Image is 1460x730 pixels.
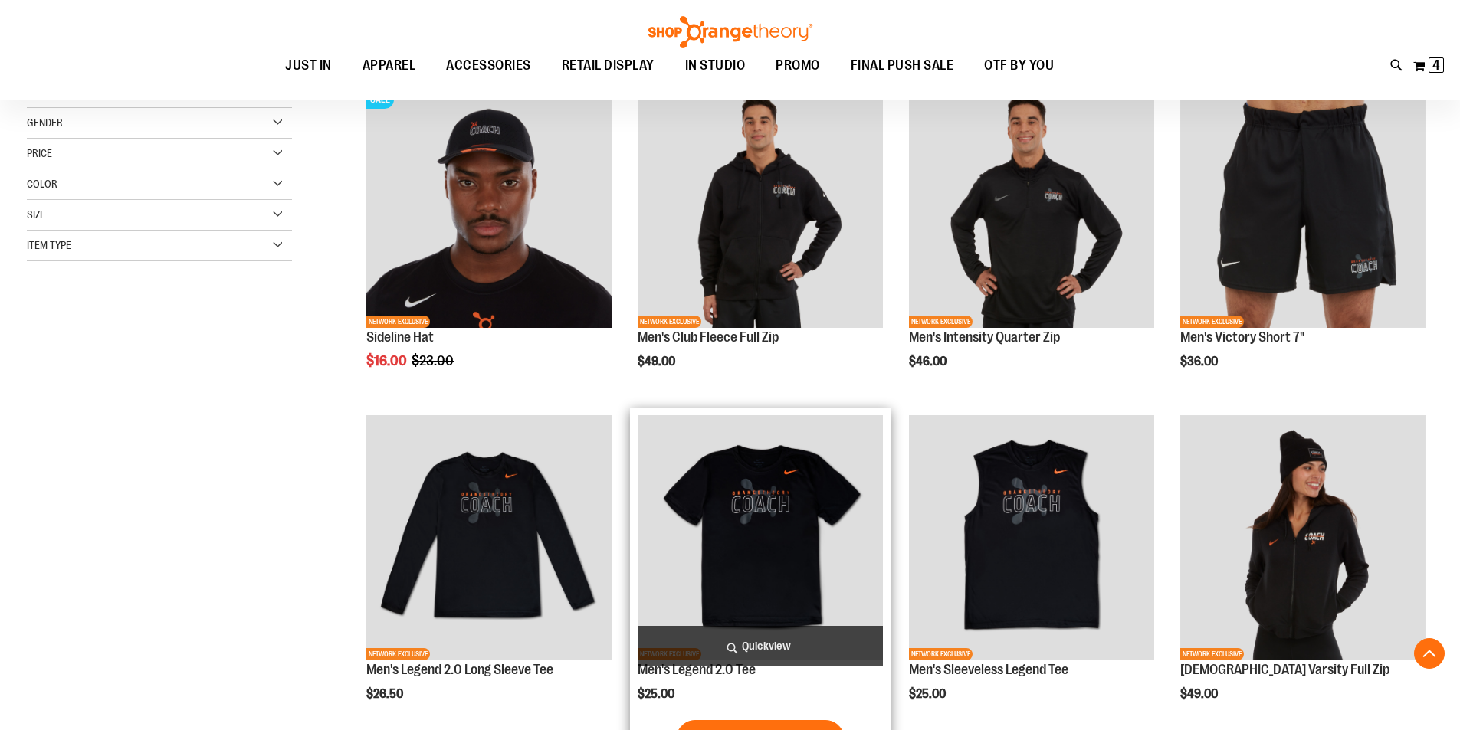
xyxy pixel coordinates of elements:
a: OTF Ladies Coach FA23 Varsity Full Zip - Black primary imageNETWORK EXCLUSIVE [1180,415,1426,663]
img: OTF Ladies Coach FA23 Varsity Full Zip - Black primary image [1180,415,1426,660]
a: Men's Legend 2.0 Tee [638,662,756,677]
span: NETWORK EXCLUSIVE [1180,316,1244,328]
a: RETAIL DISPLAY [546,48,670,83]
a: OTF Mens Coach FA23 Club Fleece Full Zip - Black primary imageNETWORK EXCLUSIVE [638,83,883,330]
a: Sideline Hat [366,329,434,345]
span: $23.00 [412,353,456,368]
span: Item Type [27,239,71,251]
span: NETWORK EXCLUSIVE [909,316,973,328]
span: SALE [366,90,394,109]
a: APPAREL [347,48,431,83]
span: NETWORK EXCLUSIVE [638,316,701,328]
img: OTF Mens Coach FA23 Legend 2.0 SS Tee - Black primary image [638,415,883,660]
a: OTF Mens Coach FA23 Legend 2.0 SS Tee - Black primary imageNETWORK EXCLUSIVE [638,415,883,663]
a: Sideline Hat primary imageSALENETWORK EXCLUSIVE [366,83,612,330]
a: OTF BY YOU [969,48,1069,83]
span: $16.00 [366,353,409,368]
img: OTF Mens Coach FA23 Legend Sleeveless Tee - Black primary image [909,415,1154,660]
a: FINAL PUSH SALE [835,48,970,83]
span: $26.50 [366,687,405,701]
span: NETWORK EXCLUSIVE [1180,648,1244,660]
div: product [359,75,619,408]
img: Shop Orangetheory [646,16,815,48]
img: OTF Mens Coach FA23 Intensity Quarter Zip - Black primary image [909,83,1154,328]
span: Price [27,147,52,159]
a: Men's Legend 2.0 Long Sleeve Tee [366,662,553,677]
span: APPAREL [363,48,416,83]
span: NETWORK EXCLUSIVE [366,316,430,328]
img: OTF Mens Coach FA23 Club Fleece Full Zip - Black primary image [638,83,883,328]
img: OTF Mens Coach FA23 Victory Short - Black primary image [1180,83,1426,328]
span: NETWORK EXCLUSIVE [366,648,430,660]
span: IN STUDIO [685,48,746,83]
span: OTF BY YOU [984,48,1054,83]
a: Men's Intensity Quarter Zip [909,329,1060,345]
a: Men's Sleeveless Legend Tee [909,662,1068,677]
span: $25.00 [638,687,677,701]
span: NETWORK EXCLUSIVE [909,648,973,660]
span: $49.00 [638,355,678,368]
span: Color [27,178,57,190]
img: Sideline Hat primary image [366,83,612,328]
span: RETAIL DISPLAY [562,48,655,83]
a: JUST IN [270,48,347,83]
a: OTF Mens Coach FA23 Legend Sleeveless Tee - Black primary imageNETWORK EXCLUSIVE [909,415,1154,663]
a: PROMO [760,48,835,83]
span: Gender [27,116,63,129]
span: 4 [1432,57,1440,73]
a: OTF Mens Coach FA23 Victory Short - Black primary imageNETWORK EXCLUSIVE [1180,83,1426,330]
span: $46.00 [909,355,949,368]
img: OTF Mens Coach FA23 Legend 2.0 LS Tee - Black primary image [366,415,612,660]
a: Men's Club Fleece Full Zip [638,329,779,345]
a: Quickview [638,626,883,666]
span: ACCESSORIES [446,48,531,83]
span: $25.00 [909,687,948,701]
span: $49.00 [1180,687,1220,701]
span: FINAL PUSH SALE [851,48,954,83]
div: product [901,75,1162,408]
button: Back To Top [1414,638,1445,669]
a: Men's Victory Short 7" [1180,329,1304,345]
a: OTF Mens Coach FA23 Intensity Quarter Zip - Black primary imageNETWORK EXCLUSIVE [909,83,1154,330]
span: PROMO [776,48,820,83]
span: $36.00 [1180,355,1220,368]
a: [DEMOGRAPHIC_DATA] Varsity Full Zip [1180,662,1389,677]
a: IN STUDIO [670,48,761,83]
span: JUST IN [285,48,332,83]
span: Size [27,208,45,221]
div: product [1173,75,1433,408]
a: OTF Mens Coach FA23 Legend 2.0 LS Tee - Black primary imageNETWORK EXCLUSIVE [366,415,612,663]
a: ACCESSORIES [431,48,546,83]
div: product [630,75,891,408]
